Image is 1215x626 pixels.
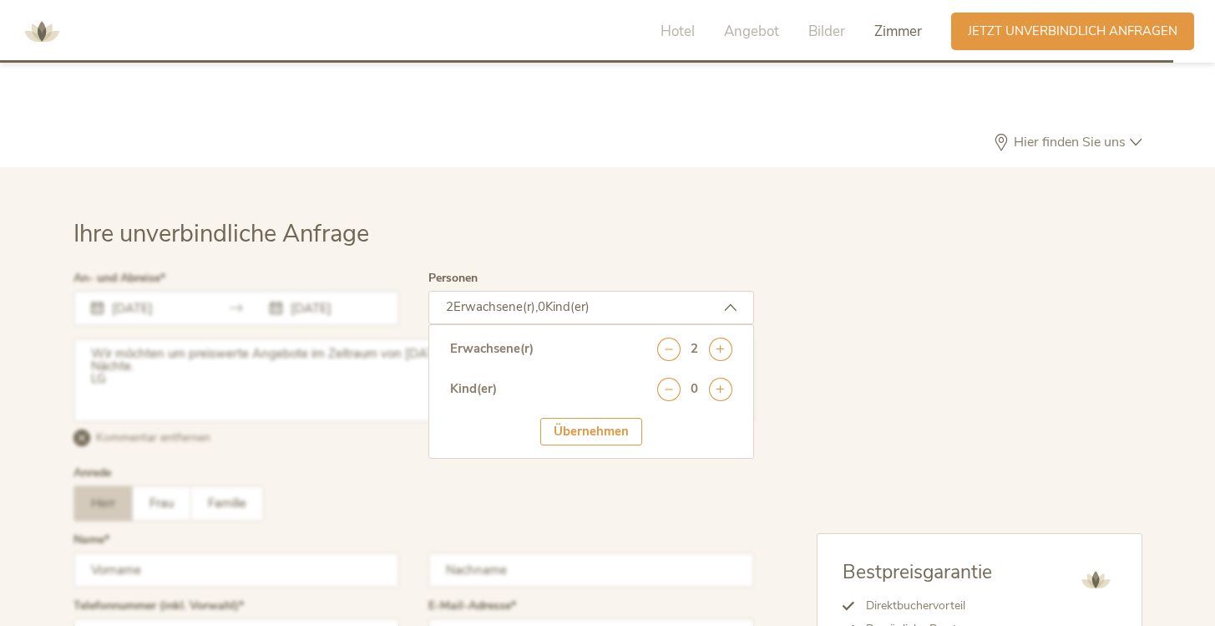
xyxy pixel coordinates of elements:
[453,298,538,315] span: Erwachsene(r),
[691,340,698,358] div: 2
[538,298,545,315] span: 0
[1075,559,1116,601] img: AMONTI & LUNARIS Wellnessresort
[968,23,1177,40] span: Jetzt unverbindlich anfragen
[428,272,478,284] label: Personen
[17,25,67,37] a: AMONTI & LUNARIS Wellnessresort
[854,594,992,618] li: Direktbuchervorteil
[545,298,590,315] span: Kind(er)
[73,217,369,250] span: Ihre unverbindliche Anfrage
[808,22,845,41] span: Bilder
[540,418,642,445] div: Übernehmen
[691,380,698,398] div: 0
[661,22,695,41] span: Hotel
[450,380,497,398] div: Kind(er)
[1010,135,1130,149] span: Hier finden Sie uns
[874,22,922,41] span: Zimmer
[450,340,534,358] div: Erwachsene(r)
[446,298,453,315] span: 2
[17,7,67,57] img: AMONTI & LUNARIS Wellnessresort
[724,22,779,41] span: Angebot
[843,559,992,585] span: Bestpreisgarantie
